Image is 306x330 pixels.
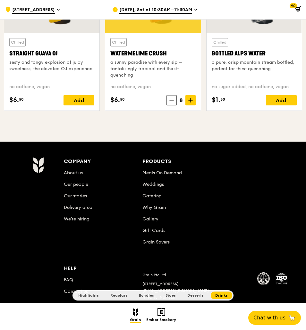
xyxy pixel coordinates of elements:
img: Grain mobile logo [133,308,138,316]
a: About us [64,170,83,176]
span: 🦙 [288,314,296,322]
button: Chat with us🦙 [248,311,301,325]
a: Delivery area [64,205,92,210]
span: [STREET_ADDRESS] [12,7,55,14]
span: 50 [19,97,24,102]
div: no caffeine, vegan [9,84,94,90]
div: Straight Guava OJ [9,49,94,58]
div: no caffeine, vegan [110,84,195,90]
div: no sugar added, no caffeine, vegan [212,84,297,90]
span: $6. [9,95,19,105]
span: 50 [120,97,125,102]
a: Gallery [142,216,158,222]
a: Our stories [64,193,87,199]
span: $1. [212,95,220,105]
img: ISO Certified [275,272,288,285]
span: 90 [290,3,297,8]
a: Catering [142,193,162,199]
img: MUIS Halal Certified [257,272,270,285]
div: Grain Pte Ltd [142,272,250,277]
span: Ember Smokery [146,318,176,323]
span: $6. [110,95,120,105]
div: Add [64,95,94,105]
a: We’re hiring [64,216,89,222]
a: Grain Savers [142,239,170,245]
span: 50 [220,97,225,102]
div: Company [64,157,142,166]
a: Why Grain [142,205,166,210]
img: Ember Smokery mobile logo [157,308,165,316]
div: zesty and tangy explosion of juicy sweetness, the elevated OJ experience [9,59,94,72]
span: Grain [130,318,141,323]
a: Weddings [142,182,164,187]
div: Chilled [212,38,228,46]
div: a pure, crisp mountain stream bottled, perfect for thirst quenching [212,59,297,72]
div: Help [64,264,142,273]
div: Add [266,95,297,105]
div: [STREET_ADDRESS] [142,281,250,286]
img: Grain [33,157,44,173]
span: Chat with us [253,314,285,322]
div: a sunny paradise with every sip – tantalisingly tropical and thirst-quenching [110,59,195,78]
a: [EMAIL_ADDRESS][DOMAIN_NAME] [142,288,209,293]
div: Chilled [110,38,127,46]
span: 8 [177,96,185,105]
div: Chilled [9,38,26,46]
a: Our people [64,182,88,187]
div: Watermelime Crush [110,49,195,58]
a: FAQ [64,277,73,283]
a: Meals On Demand [142,170,182,176]
div: Products [142,157,288,166]
div: Bottled Alps Water [212,49,297,58]
a: Contact us [64,289,88,294]
span: [DATE], Sat at 10:30AM–11:30AM [119,7,192,14]
a: Gift Cards [142,228,165,233]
